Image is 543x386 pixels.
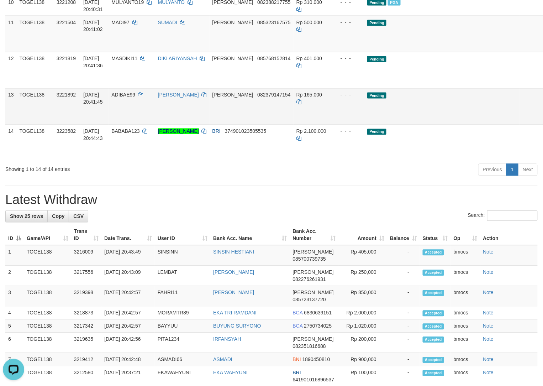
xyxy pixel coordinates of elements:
label: Search: [468,210,538,221]
span: ADIBAE99 [111,92,135,98]
a: Show 25 rows [5,210,48,223]
a: Note [483,249,494,255]
td: TOGEL138 [17,16,54,52]
td: bmocs [451,245,480,266]
td: - [387,353,420,366]
td: SINSINN [155,245,210,266]
a: Note [483,323,494,329]
a: EKA WAHYUNI [213,370,248,376]
td: bmocs [451,320,480,333]
a: Note [483,290,494,296]
span: Copy 6830639151 to clipboard [304,310,332,316]
span: Copy 374901023505535 to clipboard [225,129,267,134]
div: Showing 1 to 14 of 14 entries [5,163,221,173]
span: Copy 085700739735 to clipboard [293,256,326,262]
td: Rp 2,000,000 [338,307,387,320]
span: [PERSON_NAME] [212,92,253,98]
td: 6 [5,333,24,353]
td: 3217342 [71,320,102,333]
td: bmocs [451,333,480,353]
td: 2 [5,266,24,286]
span: Pending [367,129,386,135]
span: Copy 082379147154 to clipboard [257,92,290,98]
td: [DATE] 20:42:57 [101,320,155,333]
td: Rp 850,000 [338,286,387,307]
th: Bank Acc. Number: activate to sort column ascending [290,225,339,245]
span: Accepted [423,370,444,376]
span: BCA [293,310,303,316]
span: [DATE] 20:41:36 [83,56,103,69]
span: Copy 085768152814 to clipboard [257,56,290,62]
span: Accepted [423,270,444,276]
a: Note [483,337,494,342]
td: TOGEL138 [24,353,71,366]
span: Rp 2.100.000 [296,129,326,134]
span: Copy 641901016896537 to clipboard [293,377,334,383]
span: [PERSON_NAME] [293,249,334,255]
td: 3218873 [71,307,102,320]
span: Copy 082351816688 to clipboard [293,344,326,349]
span: Copy 1890450810 to clipboard [302,357,330,362]
span: 3223582 [57,129,76,134]
td: - [387,320,420,333]
span: MASDIKI11 [111,56,137,62]
td: 3219635 [71,333,102,353]
td: Rp 900,000 [338,353,387,366]
td: 3219412 [71,353,102,366]
td: - [387,266,420,286]
a: [PERSON_NAME] [213,290,254,296]
th: Amount: activate to sort column ascending [338,225,387,245]
a: [PERSON_NAME] [213,270,254,275]
span: [DATE] 20:41:02 [83,20,103,32]
td: Rp 250,000 [338,266,387,286]
td: PITA1234 [155,333,210,353]
a: BUYUNG SURYONO [213,323,261,329]
span: Pending [367,93,386,99]
span: Copy 2750734025 to clipboard [304,323,332,329]
th: Op: activate to sort column ascending [451,225,480,245]
td: BAYYUU [155,320,210,333]
span: Accepted [423,290,444,296]
a: Previous [478,164,507,176]
a: EKA TRI RAMDANI [213,310,257,316]
td: MORAMTR89 [155,307,210,320]
div: - - - [335,128,362,135]
span: Rp 165.000 [296,92,322,98]
th: Trans ID: activate to sort column ascending [71,225,102,245]
td: 13 [5,88,17,125]
a: ASMADI [213,357,232,362]
span: [PERSON_NAME] [212,20,253,25]
td: 4 [5,307,24,320]
td: 14 [5,125,17,161]
td: [DATE] 20:42:56 [101,333,155,353]
span: BABABA123 [111,129,139,134]
span: Pending [367,20,386,26]
td: TOGEL138 [24,333,71,353]
td: [DATE] 20:42:57 [101,307,155,320]
td: 3216009 [71,245,102,266]
a: Note [483,370,494,376]
span: 3221819 [57,56,76,62]
span: BRI [293,370,301,376]
h1: Latest Withdraw [5,193,538,207]
a: [PERSON_NAME] [158,92,199,98]
span: 3221892 [57,92,76,98]
td: 7 [5,353,24,366]
td: [DATE] 20:43:49 [101,245,155,266]
span: MADI97 [111,20,130,25]
a: Note [483,357,494,362]
th: ID: activate to sort column descending [5,225,24,245]
td: TOGEL138 [24,266,71,286]
td: 1 [5,245,24,266]
a: Note [483,270,494,275]
span: Copy [52,214,64,219]
span: Rp 500.000 [296,20,322,25]
span: Show 25 rows [10,214,43,219]
span: Accepted [423,357,444,363]
th: Bank Acc. Name: activate to sort column ascending [210,225,290,245]
th: Action [480,225,538,245]
span: Pending [367,56,386,62]
th: Game/API: activate to sort column ascending [24,225,71,245]
td: 11 [5,16,17,52]
span: Copy 085723137720 to clipboard [293,297,326,303]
